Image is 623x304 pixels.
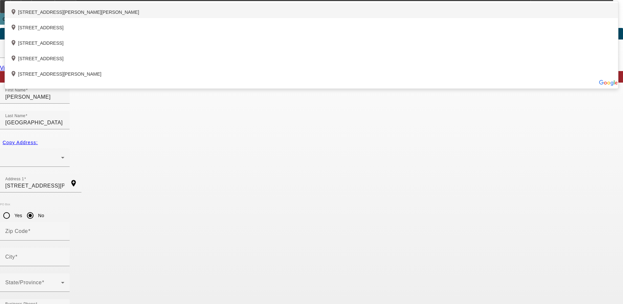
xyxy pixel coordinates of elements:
div: [STREET_ADDRESS] [5,34,618,49]
mat-label: Last Name [5,114,25,118]
mat-label: City [5,254,15,260]
mat-icon: add_location [10,70,18,78]
div: [STREET_ADDRESS][PERSON_NAME] [5,64,618,80]
mat-icon: add_location [66,179,81,187]
label: Yes [13,212,22,219]
img: Powered by Google [599,80,618,86]
mat-label: First Name [5,88,26,92]
span: Copy Address: [3,140,38,145]
mat-icon: add_location [10,9,18,16]
mat-label: Zip Code [5,228,28,234]
div: [STREET_ADDRESS] [5,18,618,34]
mat-label: State/Province [5,280,42,285]
mat-icon: add_location [10,24,18,32]
mat-label: Address 1 [5,177,24,181]
div: [STREET_ADDRESS] [5,49,618,64]
label: No [37,212,44,219]
div: [STREET_ADDRESS][PERSON_NAME][PERSON_NAME] [5,3,618,18]
span: Opportunity / 092500497 / [PERSON_NAME] / [GEOGRAPHIC_DATA][PERSON_NAME] [3,16,214,22]
mat-icon: add_location [10,55,18,63]
mat-icon: add_location [10,39,18,47]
